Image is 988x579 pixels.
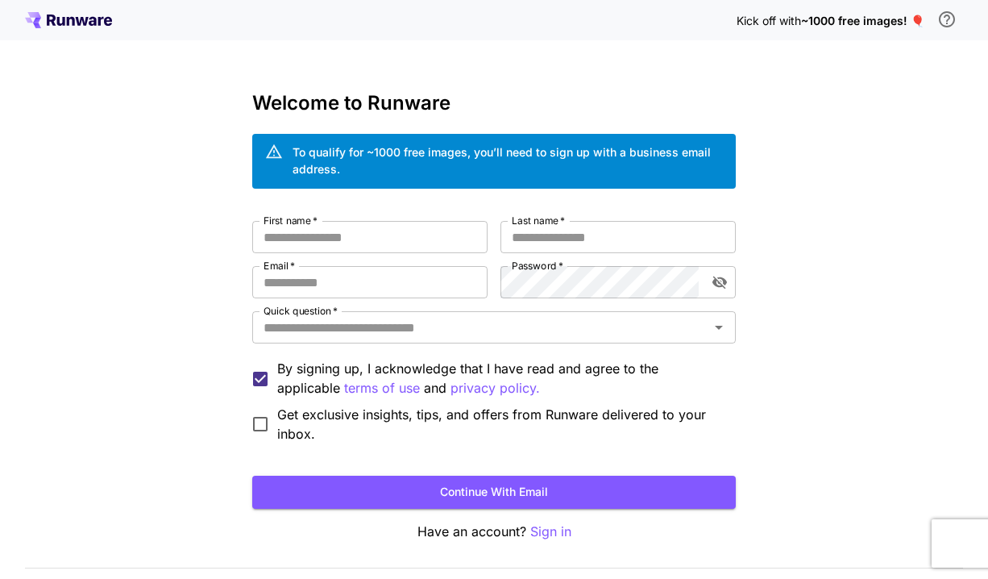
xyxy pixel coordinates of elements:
label: Email [264,259,295,273]
button: By signing up, I acknowledge that I have read and agree to the applicable and privacy policy. [344,378,420,398]
p: Have an account? [252,522,736,542]
button: toggle password visibility [705,268,734,297]
label: Quick question [264,304,338,318]
button: By signing up, I acknowledge that I have read and agree to the applicable terms of use and [450,378,540,398]
span: Kick off with [737,14,801,27]
h3: Welcome to Runware [252,92,736,115]
button: Continue with email [252,476,736,509]
div: To qualify for ~1000 free images, you’ll need to sign up with a business email address. [293,144,723,177]
p: terms of use [344,378,420,398]
label: Last name [512,214,565,227]
button: In order to qualify for free credit, you need to sign up with a business email address and click ... [931,3,963,35]
label: First name [264,214,318,227]
p: privacy policy. [450,378,540,398]
p: By signing up, I acknowledge that I have read and agree to the applicable and [277,359,723,398]
button: Sign in [530,522,571,542]
button: Open [708,316,730,339]
label: Password [512,259,563,273]
span: Get exclusive insights, tips, and offers from Runware delivered to your inbox. [277,405,723,444]
span: ~1000 free images! 🎈 [801,14,924,27]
